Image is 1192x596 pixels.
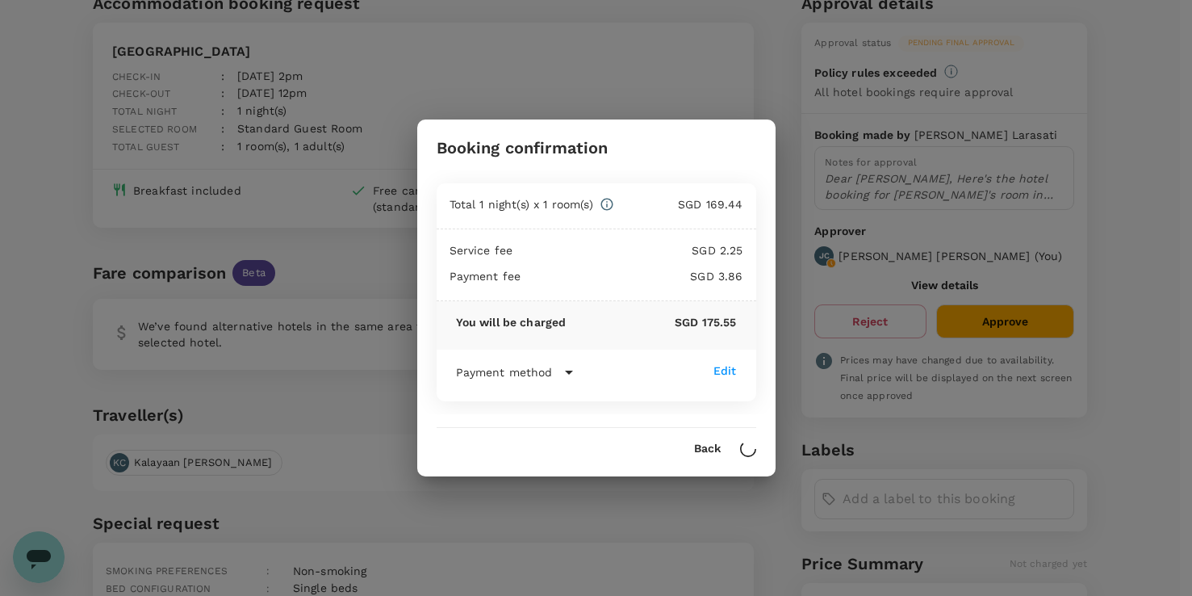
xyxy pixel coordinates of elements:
p: SGD 3.86 [521,268,742,284]
p: SGD 169.44 [614,196,743,212]
div: Edit [713,363,737,379]
p: Service fee [450,242,513,258]
p: Payment fee [450,268,521,284]
p: You will be charged [456,314,567,330]
p: Total 1 night(s) x 1 room(s) [450,196,593,212]
p: SGD 175.55 [566,314,736,330]
p: Payment method [456,364,553,380]
h3: Booking confirmation [437,139,609,157]
p: SGD 2.25 [512,242,742,258]
button: Back [694,443,721,455]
